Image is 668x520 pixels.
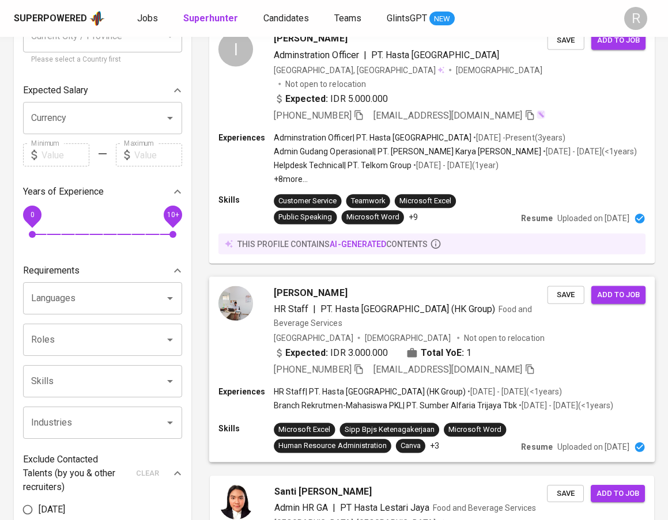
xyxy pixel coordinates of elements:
[553,487,578,500] span: Save
[218,32,253,66] div: I
[412,160,499,171] p: • [DATE] - [DATE] ( 1 year )
[23,453,182,494] div: Exclude Contacted Talents (by you & other recruiters)clear
[364,48,367,62] span: |
[274,160,412,171] p: Helpdesk Technical | PT. Telkom Group
[597,34,640,47] span: Add to job
[537,109,546,119] img: magic_wand.svg
[274,32,347,45] span: [PERSON_NAME]
[23,185,104,199] p: Years of Experience
[274,286,347,299] span: [PERSON_NAME]
[218,423,274,434] p: Skills
[373,364,523,375] span: [EMAIL_ADDRESS][DOMAIN_NAME]
[278,424,330,435] div: Microsoft Excel
[521,441,552,453] p: Resume
[274,304,532,327] span: Food and Beverage Services
[399,196,451,207] div: Microsoft Excel
[387,12,455,26] a: GlintsGPT NEW
[464,332,544,343] p: Not open to relocation
[334,12,364,26] a: Teams
[334,13,361,24] span: Teams
[183,13,238,24] b: Superhunter
[597,288,640,301] span: Add to job
[14,10,105,27] a: Superpoweredapp logo
[218,286,253,320] img: 9f14636fa2018250f4737bcdd0c25b87.jpg
[278,196,337,207] div: Customer Service
[547,485,584,503] button: Save
[433,503,536,513] span: Food and Beverage Services
[371,49,500,60] span: PT. Hasta [GEOGRAPHIC_DATA]
[274,332,353,343] div: [GEOGRAPHIC_DATA]
[429,13,455,25] span: NEW
[274,173,637,185] p: +8 more ...
[23,180,182,203] div: Years of Experience
[274,386,466,397] p: HR Staff | PT. Hasta [GEOGRAPHIC_DATA] (HK Group)
[285,346,328,360] b: Expected:
[373,109,523,120] span: [EMAIL_ADDRESS][DOMAIN_NAME]
[548,286,584,303] button: Save
[41,143,89,166] input: Value
[218,386,274,397] p: Experiences
[237,238,428,249] p: this profile contains contents
[471,131,565,143] p: • [DATE] - Present ( 3 years )
[23,453,129,494] p: Exclude Contacted Talents (by you & other recruiters)
[162,415,178,431] button: Open
[274,109,351,120] span: [PHONE_NUMBER]
[219,485,254,519] img: f6649e707f1d0173b5bedde1f630fe8c.jpeg
[89,10,105,27] img: app logo
[541,146,637,157] p: • [DATE] - [DATE] ( <1 years )
[624,7,647,30] div: R
[521,212,552,224] p: Resume
[31,54,174,66] p: Please select a Country first
[274,131,471,143] p: Adminstration Officer | PT. Hasta [GEOGRAPHIC_DATA]
[218,194,274,206] p: Skills
[409,211,418,223] p: +9
[330,239,386,248] span: AI-generated
[430,440,439,451] p: +3
[218,131,274,143] p: Experiences
[162,373,178,389] button: Open
[263,13,309,24] span: Candidates
[557,441,629,453] p: Uploaded on [DATE]
[274,146,541,157] p: Admin Gudang Operasional | PT. [PERSON_NAME] Karya [PERSON_NAME]
[365,332,452,343] span: [DEMOGRAPHIC_DATA]
[162,332,178,348] button: Open
[517,400,613,411] p: • [DATE] - [DATE] ( <1 years )
[183,12,240,26] a: Superhunter
[210,23,654,263] a: I[PERSON_NAME]Adminstration Officer|PT. Hasta [GEOGRAPHIC_DATA][GEOGRAPHIC_DATA], [GEOGRAPHIC_DAT...
[210,277,654,462] a: [PERSON_NAME]HR Staff|PT. Hasta [GEOGRAPHIC_DATA] (HK Group)Food and Beverage Services[GEOGRAPHIC...
[278,212,332,223] div: Public Speaking
[591,485,645,503] button: Add to job
[162,110,178,126] button: Open
[263,12,311,26] a: Candidates
[274,485,372,499] span: Santi [PERSON_NAME]
[137,12,160,26] a: Jobs
[285,92,328,105] b: Expected:
[346,212,399,223] div: Microsoft Word
[274,346,388,360] div: IDR 3.000.000
[401,441,421,451] div: Canva
[274,502,328,513] span: Admin HR GA
[466,386,561,397] p: • [DATE] - [DATE] ( <1 years )
[345,424,435,435] div: Sipp Bpjs Ketenagakerjaan
[466,346,471,360] span: 1
[30,211,34,219] span: 0
[597,487,639,500] span: Add to job
[39,503,65,517] span: [DATE]
[14,12,87,25] div: Superpowered
[340,502,429,513] span: PT Hasta Lestari Jaya
[274,303,308,314] span: HR Staff
[456,64,544,75] span: [DEMOGRAPHIC_DATA]
[333,501,335,515] span: |
[23,259,182,282] div: Requirements
[274,49,358,60] span: Adminstration Officer
[274,364,351,375] span: [PHONE_NUMBER]
[285,78,365,89] p: Not open to relocation
[557,212,629,224] p: Uploaded on [DATE]
[320,303,495,314] span: PT. Hasta [GEOGRAPHIC_DATA] (HK Group)
[274,64,444,75] div: [GEOGRAPHIC_DATA], [GEOGRAPHIC_DATA]
[23,264,80,278] p: Requirements
[591,32,646,50] button: Add to job
[23,79,182,102] div: Expected Salary
[274,400,517,411] p: Branch Rekrutmen-Mahasiswa PKL | PT. Sumber Alfaria Trijaya Tbk
[274,92,388,105] div: IDR 5.000.000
